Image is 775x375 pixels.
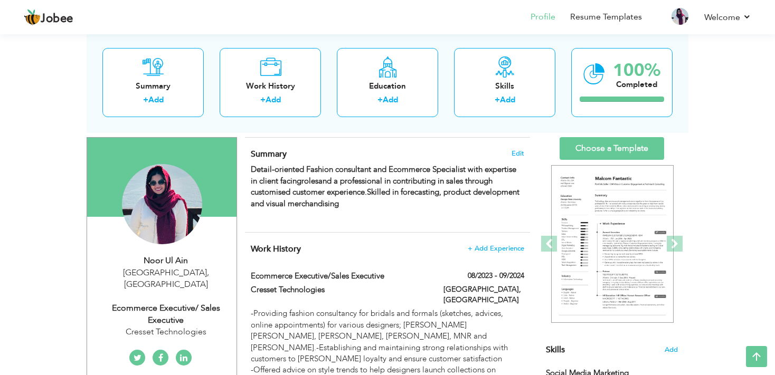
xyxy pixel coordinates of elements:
[512,150,524,157] span: Edit
[345,80,430,91] div: Education
[500,94,515,105] a: Add
[207,267,209,278] span: ,
[251,149,524,159] h4: Adding a summary is a quick and easy way to highlight your experience and interests.
[95,302,237,326] div: Ecommerce Executive/ Sales Executive
[495,94,500,105] label: +
[377,94,383,105] label: +
[383,94,398,105] a: Add
[613,79,660,90] div: Completed
[665,345,678,355] span: Add
[228,80,313,91] div: Work History
[468,245,524,252] span: + Add Experience
[672,8,688,25] img: Profile Img
[462,80,547,91] div: Skills
[251,271,428,282] label: Ecommerce Executive/Sales Executive
[143,94,148,105] label: +
[613,61,660,79] div: 100%
[546,344,565,355] span: Skills
[111,80,195,91] div: Summary
[122,164,202,244] img: Noor Ul Ain
[251,148,287,160] span: Summary
[24,9,73,26] a: Jobee
[24,9,41,26] img: jobee.io
[266,94,281,105] a: Add
[41,13,73,25] span: Jobee
[95,326,237,338] div: Cresset Technologies
[148,94,164,105] a: Add
[251,284,428,295] label: Cresset Technologies
[95,267,237,291] div: [GEOGRAPHIC_DATA] [GEOGRAPHIC_DATA]
[704,11,751,24] a: Welcome
[251,243,301,255] span: Work History
[531,11,555,23] a: Profile
[570,11,642,23] a: Resume Templates
[95,255,237,267] div: Noor Ul Ain
[443,284,524,305] label: [GEOGRAPHIC_DATA], [GEOGRAPHIC_DATA]
[468,271,524,281] label: 08/2023 - 09/2024
[251,164,519,208] strong: Detail-oriented Fashion consultant and Ecommerce Specialist with expertise in client facingrolesa...
[260,94,266,105] label: +
[251,244,524,254] h4: This helps to show the companies you have worked for.
[560,137,664,160] a: Choose a Template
